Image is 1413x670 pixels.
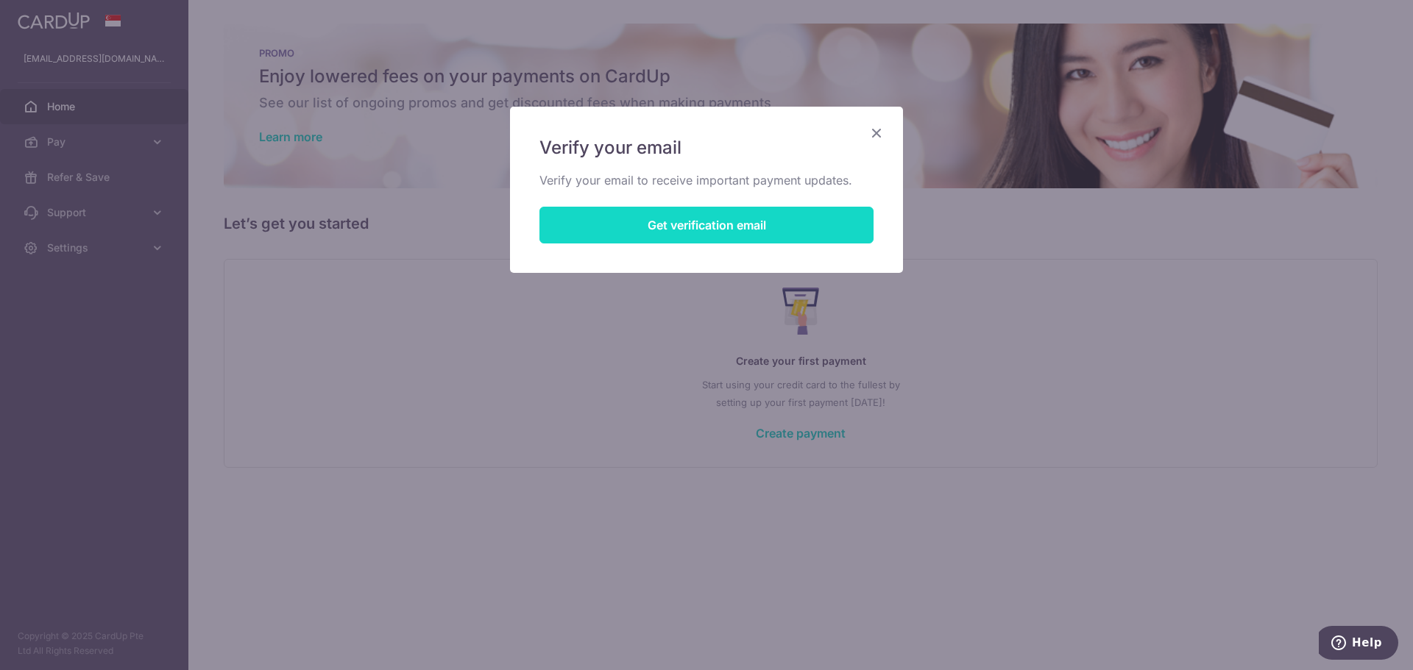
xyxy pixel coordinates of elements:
iframe: Opens a widget where you can find more information [1319,626,1398,663]
span: Verify your email [539,136,681,160]
button: Close [868,124,885,142]
button: Get verification email [539,207,874,243]
p: Verify your email to receive important payment updates. [539,171,874,189]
